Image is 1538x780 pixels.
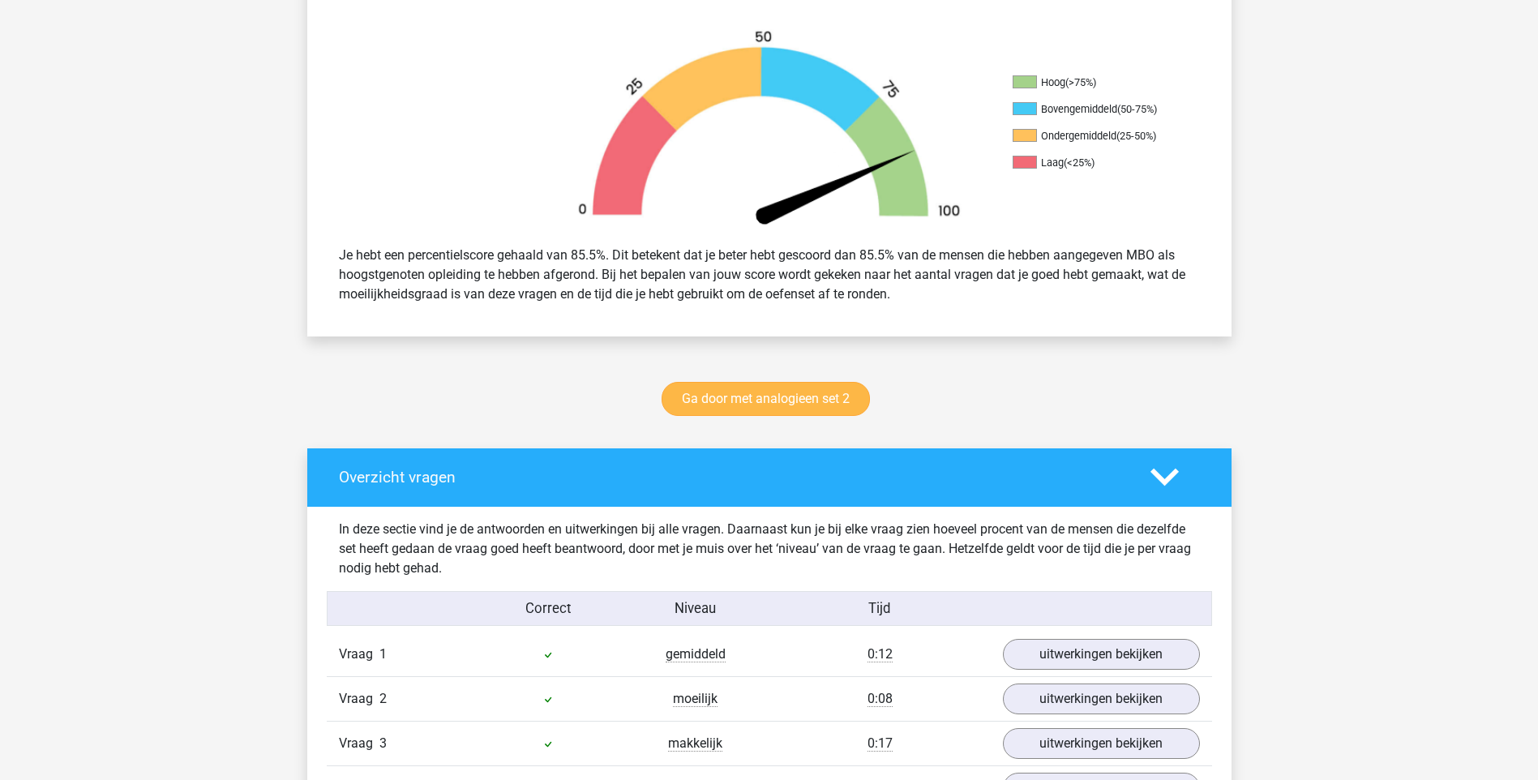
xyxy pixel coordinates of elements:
[339,734,379,753] span: Vraag
[379,691,387,706] span: 2
[668,735,722,752] span: makkelijk
[379,646,387,662] span: 1
[1003,728,1200,759] a: uitwerkingen bekijken
[1013,102,1175,117] li: Bovengemiddeld
[673,691,718,707] span: moeilijk
[769,598,990,619] div: Tijd
[1065,76,1096,88] div: (>75%)
[662,382,870,416] a: Ga door met analogieen set 2
[622,598,769,619] div: Niveau
[474,598,622,619] div: Correct
[1013,156,1175,170] li: Laag
[1117,103,1157,115] div: (50-75%)
[339,468,1126,486] h4: Overzicht vragen
[379,735,387,751] span: 3
[868,691,893,707] span: 0:08
[339,689,379,709] span: Vraag
[1003,639,1200,670] a: uitwerkingen bekijken
[1064,156,1095,169] div: (<25%)
[339,645,379,664] span: Vraag
[1116,130,1156,142] div: (25-50%)
[1003,684,1200,714] a: uitwerkingen bekijken
[327,239,1212,311] div: Je hebt een percentielscore gehaald van 85.5%. Dit betekent dat je beter hebt gescoord dan 85.5% ...
[1013,129,1175,144] li: Ondergemiddeld
[868,646,893,662] span: 0:12
[666,646,726,662] span: gemiddeld
[1013,75,1175,90] li: Hoog
[327,520,1212,578] div: In deze sectie vind je de antwoorden en uitwerkingen bij alle vragen. Daarnaast kun je bij elke v...
[868,735,893,752] span: 0:17
[551,29,988,233] img: 86.bedef3011a2e.png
